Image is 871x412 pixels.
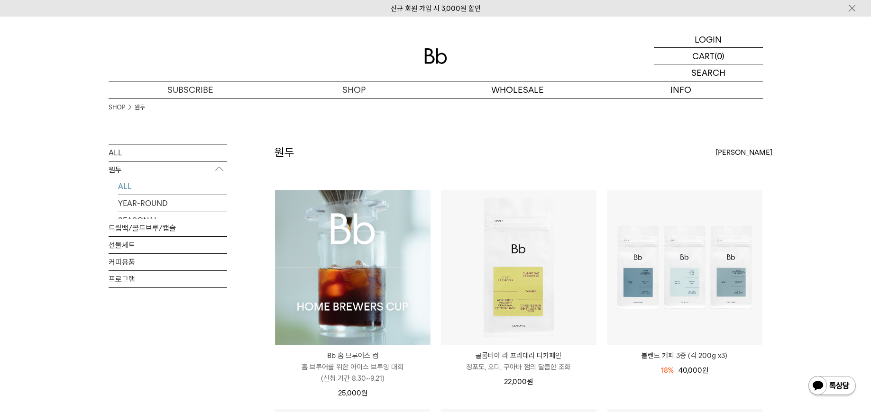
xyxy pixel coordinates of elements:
[654,48,763,64] a: CART (0)
[692,48,715,64] p: CART
[275,350,431,361] p: Bb 홈 브루어스 컵
[504,377,533,386] span: 22,000
[441,361,596,373] p: 청포도, 오디, 구아바 잼의 달콤한 조화
[695,31,722,47] p: LOGIN
[661,365,674,376] div: 18%
[436,81,599,98] p: WHOLESALE
[275,350,431,384] a: Bb 홈 브루어스 컵 홈 브루어를 위한 아이스 브루잉 대회(신청 기간 8.30~9.21)
[272,81,436,98] a: SHOP
[527,377,533,386] span: 원
[441,190,596,345] img: 콜롬비아 라 프라데라 디카페인
[715,48,724,64] p: (0)
[275,361,431,384] p: 홈 브루어를 위한 아이스 브루잉 대회 (신청 기간 8.30~9.21)
[807,375,857,398] img: 카카오톡 채널 1:1 채팅 버튼
[715,147,772,158] span: [PERSON_NAME]
[109,220,227,236] a: 드립백/콜드브루/캡슐
[135,103,145,112] a: 원두
[118,178,227,195] a: ALL
[678,366,708,375] span: 40,000
[275,190,431,345] img: 1000001223_add2_021.jpg
[118,212,227,229] a: SEASONAL
[338,389,367,397] span: 25,000
[109,81,272,98] a: SUBSCRIBE
[118,195,227,212] a: YEAR-ROUND
[441,350,596,361] p: 콜롬비아 라 프라데라 디카페인
[599,81,763,98] p: INFO
[109,254,227,270] a: 커피용품
[109,161,227,179] p: 원두
[654,31,763,48] a: LOGIN
[275,190,431,345] a: Bb 홈 브루어스 컵
[361,389,367,397] span: 원
[607,350,762,361] a: 블렌드 커피 3종 (각 200g x3)
[275,144,294,161] h2: 원두
[691,64,725,81] p: SEARCH
[702,366,708,375] span: 원
[109,144,227,161] a: ALL
[109,103,125,112] a: SHOP
[391,4,481,13] a: 신규 회원 가입 시 3,000원 할인
[607,190,762,345] img: 블렌드 커피 3종 (각 200g x3)
[441,350,596,373] a: 콜롬비아 라 프라데라 디카페인 청포도, 오디, 구아바 잼의 달콤한 조화
[424,48,447,64] img: 로고
[109,237,227,253] a: 선물세트
[109,271,227,287] a: 프로그램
